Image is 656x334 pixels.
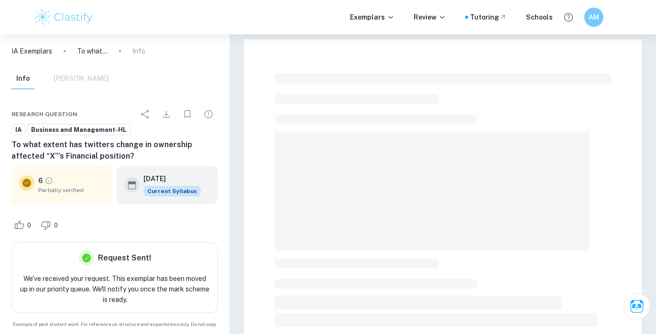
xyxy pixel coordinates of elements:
[143,186,201,196] span: Current Syllabus
[136,105,155,124] div: Share
[132,46,145,56] p: Info
[27,124,131,136] a: Business and Management-HL
[623,293,650,320] button: Ask Clai
[11,139,218,162] h6: To what extent has twitters change in ownership affected “X”’s Financial position?
[22,221,36,230] span: 0
[350,12,394,22] p: Exemplars
[98,252,151,264] h6: Request Sent!
[28,125,130,135] span: Business and Management-HL
[77,46,108,56] p: To what extent has twitters change in ownership affected “X”’s Financial position?
[38,175,43,186] p: 6
[143,173,193,184] h6: [DATE]
[11,110,77,119] span: Research question
[49,221,63,230] span: 0
[20,273,210,305] p: We've received your request. This exemplar has been moved up in our priority queue. We'll notify ...
[38,217,63,233] div: Dislike
[11,217,36,233] div: Like
[143,186,201,196] div: This exemplar is based on the current syllabus. Feel free to refer to it for inspiration/ideas wh...
[526,12,553,22] a: Schools
[199,105,218,124] div: Report issue
[584,8,603,27] button: AM
[38,186,105,194] span: Partially verified
[11,321,218,328] span: Example of past student work. For reference on structure and expectations only. Do not copy.
[470,12,507,22] a: Tutoring
[11,68,34,89] button: Info
[33,8,94,27] img: Clastify logo
[157,105,176,124] div: Download
[589,12,600,22] h6: AM
[560,9,577,25] button: Help and Feedback
[11,124,25,136] a: IA
[12,125,25,135] span: IA
[178,105,197,124] div: Bookmark
[414,12,446,22] p: Review
[11,46,52,56] a: IA Exemplars
[44,176,53,185] a: Grade partially verified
